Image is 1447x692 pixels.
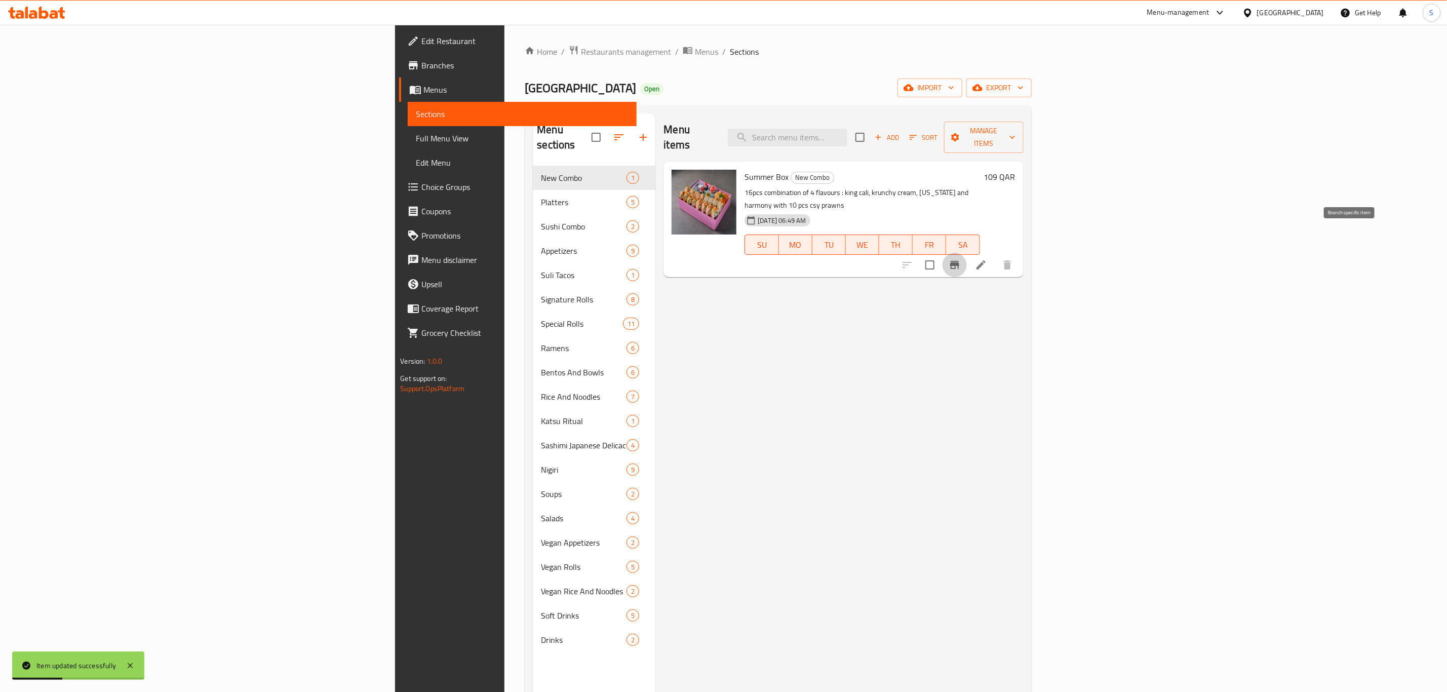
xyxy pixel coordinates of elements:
a: Support.OpsPlatform [400,382,464,395]
span: Katsu Ritual [541,415,627,427]
span: New Combo [791,172,834,183]
div: items [627,634,639,646]
span: 9 [627,465,639,475]
span: Suli Tacos [541,269,627,281]
div: [GEOGRAPHIC_DATA] [1257,7,1324,18]
span: SU [749,238,774,252]
button: MO [779,235,812,255]
div: items [627,585,639,597]
span: Edit Menu [416,157,629,169]
span: Drinks [541,634,627,646]
span: [DATE] 06:49 AM [754,216,810,225]
div: Item updated successfully [36,660,116,671]
span: Add [873,132,901,143]
span: Menu disclaimer [421,254,629,266]
div: New Combo [541,172,627,184]
button: delete [995,253,1020,277]
div: Ramens6 [533,336,655,360]
span: 2 [627,489,639,499]
button: TU [812,235,846,255]
a: Full Menu View [408,126,637,150]
div: items [627,439,639,451]
div: Vegan Rice And Noodles [541,585,627,597]
span: TH [883,238,909,252]
a: Promotions [399,223,637,248]
button: FR [913,235,946,255]
span: Sort [910,132,937,143]
div: Special Rolls11 [533,312,655,336]
span: Nigiri [541,464,627,476]
span: 7 [627,392,639,402]
div: Signature Rolls [541,293,627,305]
span: Promotions [421,229,629,242]
a: Edit Menu [408,150,637,175]
span: 5 [627,562,639,572]
span: Vegan Appetizers [541,536,627,549]
button: SU [745,235,778,255]
div: items [627,512,639,524]
span: SA [950,238,975,252]
div: items [627,293,639,305]
div: Soft Drinks5 [533,603,655,628]
h2: Menu items [663,122,716,152]
div: Soft Drinks [541,609,627,622]
span: Sushi Combo [541,220,627,233]
a: Branches [399,53,637,78]
nav: breadcrumb [525,45,1031,58]
a: Coverage Report [399,296,637,321]
button: Branch-specific-item [943,253,967,277]
nav: Menu sections [533,162,655,656]
div: items [627,196,639,208]
button: export [966,79,1032,97]
span: Select section [849,127,871,148]
div: Vegan Appetizers2 [533,530,655,555]
span: Vegan Rolls [541,561,627,573]
div: Ramens [541,342,627,354]
div: items [627,415,639,427]
div: items [627,269,639,281]
span: Full Menu View [416,132,629,144]
span: Appetizers [541,245,627,257]
span: Sashimi Japanese Delicacy - Fresh Cuts Of Fish [541,439,627,451]
span: Manage items [952,125,1015,150]
a: Edit menu item [975,259,987,271]
span: Soups [541,488,627,500]
div: Appetizers9 [533,239,655,263]
a: Menus [399,78,637,102]
span: FR [917,238,942,252]
div: items [627,536,639,549]
div: Nigiri9 [533,457,655,482]
div: Platters5 [533,190,655,214]
span: Sort sections [607,125,631,149]
span: 11 [623,319,639,329]
div: items [627,220,639,233]
span: Grocery Checklist [421,327,629,339]
div: New Combo [791,172,834,184]
span: Sections [416,108,629,120]
div: items [627,391,639,403]
span: Choice Groups [421,181,629,193]
div: Sashimi Japanese Delicacy - Fresh Cuts Of Fish4 [533,433,655,457]
div: Open [640,83,663,95]
a: Coupons [399,199,637,223]
span: 1.0.0 [427,355,443,368]
div: items [627,245,639,257]
div: Bentos And Bowls [541,366,627,378]
a: Menu disclaimer [399,248,637,272]
div: items [623,318,639,330]
span: 2 [627,587,639,596]
span: 4 [627,514,639,523]
span: Select all sections [585,127,607,148]
div: New Combo1 [533,166,655,190]
span: Summer Box [745,169,789,184]
div: Rice And Noodles7 [533,385,655,409]
span: Menus [695,46,718,58]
